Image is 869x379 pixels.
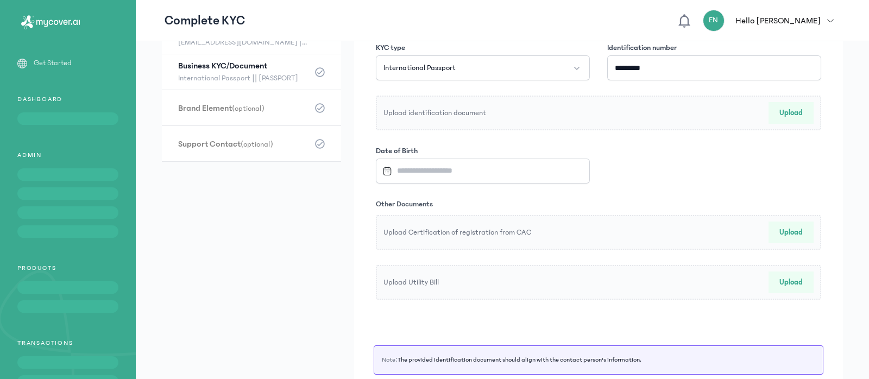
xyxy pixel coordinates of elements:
p: Complete KYC [165,12,245,29]
button: International Passport [376,55,590,80]
span: [EMAIL_ADDRESS][DOMAIN_NAME] || 08062148183 [178,36,308,49]
span: The provided identification document should align with the contact person's information. [398,356,641,363]
p: Hello [PERSON_NAME] [735,14,821,27]
button: ENHello [PERSON_NAME] [703,10,840,31]
input: Datepicker input [378,159,575,182]
span: International Passport || [PASSPORT] [178,72,308,85]
p: Upload Certification of registration from CAC [383,227,531,238]
span: International Passport [383,62,456,73]
span: (optional) [232,104,265,113]
label: Identification number [607,42,677,53]
span: (optional) [241,140,273,149]
h3: Other Documents [376,199,821,210]
p: Get Started [34,58,72,69]
div: EN [703,10,725,31]
button: Upload [769,102,814,124]
h3: Support Contact [178,138,308,150]
label: KYC type [376,42,405,53]
h3: Brand Element [178,102,308,114]
p: Note: [382,356,815,364]
button: Upload [769,222,814,243]
button: Upload [769,271,814,293]
p: Upload Utility Bill [383,277,439,288]
h3: Business KYC/Document [178,60,308,72]
p: Upload identification document [383,108,486,119]
label: Date of Birth [376,146,418,156]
